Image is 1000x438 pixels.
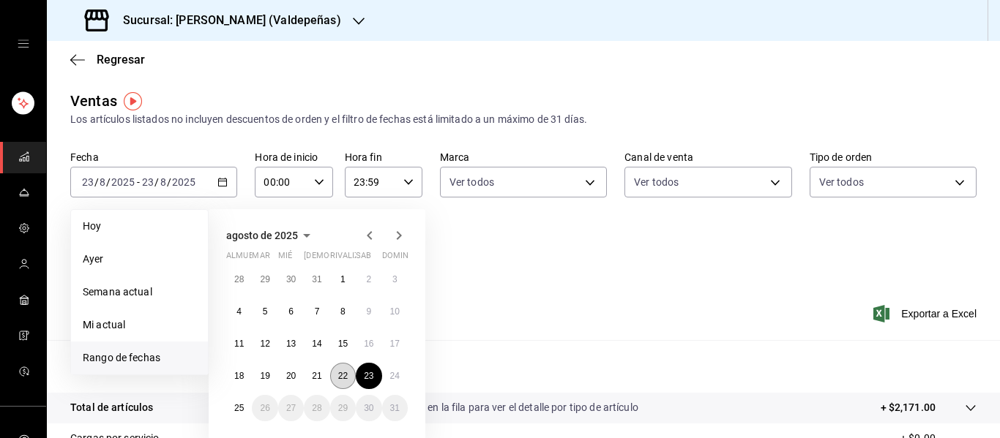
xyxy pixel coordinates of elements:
[390,371,400,381] font: 24
[338,339,348,349] font: 15
[123,13,341,27] font: Sucursal: [PERSON_NAME] (Valdepeñas)
[356,251,371,260] font: sab
[171,176,196,188] input: ----
[330,363,356,389] button: 22 de agosto de 2025
[70,151,99,163] font: Fecha
[340,306,346,317] font: 8
[382,251,417,260] font: dominio
[338,371,348,381] abbr: 22 de agosto de 2025
[819,176,864,188] font: Ver todos
[234,371,244,381] abbr: 18 de agosto de 2025
[881,401,936,413] font: + $2,171.00
[167,176,171,188] font: /
[330,395,356,421] button: 29 de agosto de 2025
[304,331,329,357] button: 14 de agosto de 2025
[70,113,587,125] font: Los artículos listados no incluyen descuentos de orden y el filtro de fechas está limitado a un m...
[356,395,381,421] button: 30 de agosto de 2025
[278,363,304,389] button: 20 de agosto de 2025
[382,251,417,266] abbr: domingo
[263,306,268,317] font: 5
[345,151,382,163] font: Hora fin
[286,403,296,413] font: 27
[18,38,29,50] button: cajón abierto
[338,371,348,381] font: 22
[304,266,329,292] button: 31 de julio de 2025
[255,151,318,163] font: Hora de inicio
[160,176,167,188] input: --
[226,363,252,389] button: 18 de agosto de 2025
[234,274,244,284] font: 28
[252,266,277,292] button: 29 de julio de 2025
[234,403,244,413] font: 25
[312,274,321,284] font: 31
[70,401,153,413] font: Total de artículos
[70,92,117,110] font: Ventas
[252,298,277,325] button: 5 de agosto de 2025
[81,176,94,188] input: --
[263,306,268,317] abbr: 5 de agosto de 2025
[330,331,356,357] button: 15 de agosto de 2025
[226,230,298,241] font: agosto de 2025
[364,403,373,413] font: 30
[288,306,294,317] abbr: 6 de agosto de 2025
[226,331,252,357] button: 11 de agosto de 2025
[234,274,244,284] abbr: 28 de julio de 2025
[364,403,373,413] abbr: 30 de agosto de 2025
[234,339,244,349] font: 11
[286,403,296,413] abbr: 27 de agosto de 2025
[226,395,252,421] button: 25 de agosto de 2025
[286,371,296,381] abbr: 20 de agosto de 2025
[338,339,348,349] abbr: 15 de agosto de 2025
[154,176,159,188] font: /
[286,274,296,284] abbr: 30 de julio de 2025
[382,266,408,292] button: 3 de agosto de 2025
[226,227,316,244] button: agosto de 2025
[330,251,370,260] font: rivalizar
[304,395,329,421] button: 28 de agosto de 2025
[226,298,252,325] button: 4 de agosto de 2025
[260,403,269,413] font: 26
[382,363,408,389] button: 24 de agosto de 2025
[330,251,370,266] abbr: viernes
[304,363,329,389] button: 21 de agosto de 2025
[364,371,373,381] font: 23
[236,306,242,317] abbr: 4 de agosto de 2025
[260,339,269,349] abbr: 12 de agosto de 2025
[312,339,321,349] font: 14
[340,306,346,317] abbr: 8 de agosto de 2025
[278,395,304,421] button: 27 de agosto de 2025
[83,286,152,298] font: Semana actual
[338,403,348,413] font: 29
[624,151,693,163] font: Canal de venta
[366,306,371,317] font: 9
[390,339,400,349] abbr: 17 de agosto de 2025
[356,251,371,266] abbr: sábado
[312,274,321,284] abbr: 31 de julio de 2025
[364,371,373,381] abbr: 23 de agosto de 2025
[810,151,873,163] font: Tipo de orden
[106,176,111,188] font: /
[260,371,269,381] abbr: 19 de agosto de 2025
[226,251,269,260] font: almuerzo
[124,92,142,110] img: Marcador de información sobre herramientas
[252,395,277,421] button: 26 de agosto de 2025
[226,251,269,266] abbr: lunes
[356,298,381,325] button: 9 de agosto de 2025
[312,371,321,381] font: 21
[366,274,371,284] abbr: 2 de agosto de 2025
[304,298,329,325] button: 7 de agosto de 2025
[390,403,400,413] abbr: 31 de agosto de 2025
[901,308,977,320] font: Exportar a Excel
[83,319,125,331] font: Mi actual
[356,363,381,389] button: 23 de agosto de 2025
[260,371,269,381] font: 19
[364,339,373,349] font: 16
[315,306,320,317] font: 7
[234,339,244,349] abbr: 11 de agosto de 2025
[260,274,269,284] font: 29
[234,371,244,381] font: 18
[278,298,304,325] button: 6 de agosto de 2025
[252,363,277,389] button: 19 de agosto de 2025
[366,306,371,317] abbr: 9 de agosto de 2025
[278,266,304,292] button: 30 de julio de 2025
